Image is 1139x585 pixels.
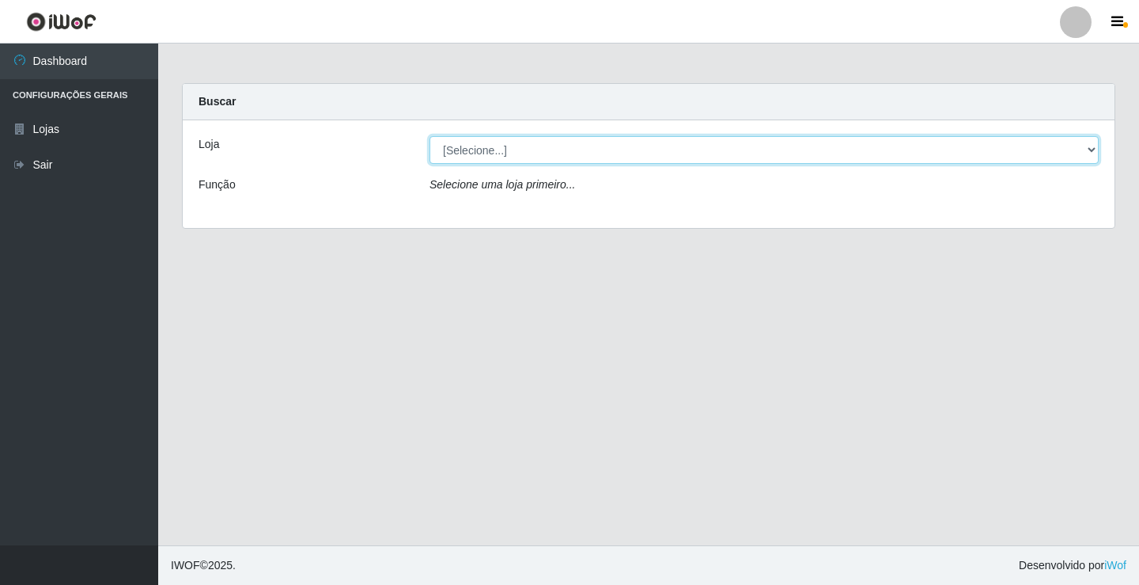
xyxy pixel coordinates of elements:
[171,559,200,572] span: IWOF
[26,12,96,32] img: CoreUI Logo
[171,557,236,574] span: © 2025 .
[199,177,236,193] label: Função
[1019,557,1126,574] span: Desenvolvido por
[1104,559,1126,572] a: iWof
[429,178,575,191] i: Selecione uma loja primeiro...
[199,95,236,108] strong: Buscar
[199,136,219,153] label: Loja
